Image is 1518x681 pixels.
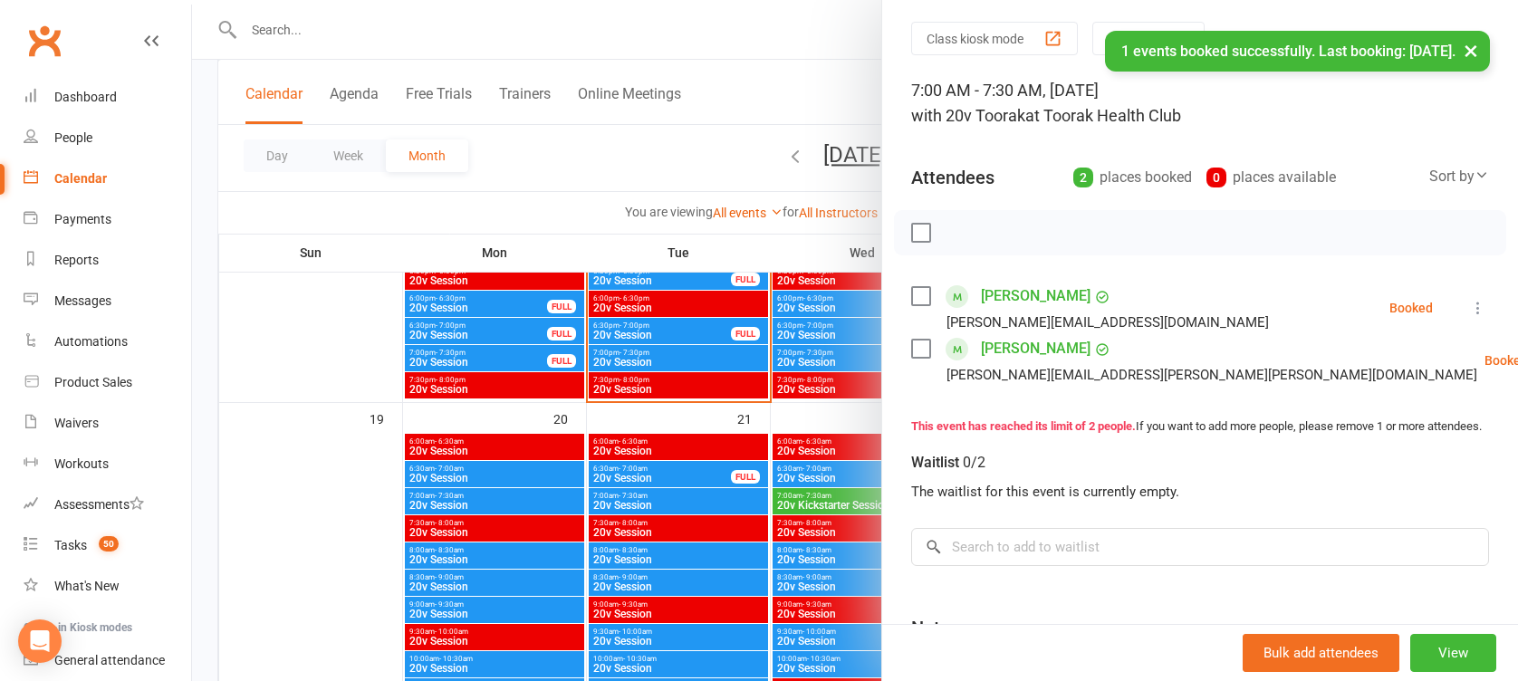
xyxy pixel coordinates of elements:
[1092,22,1205,55] button: Roll call
[911,419,1136,433] strong: This event has reached its limit of 2 people.
[1206,168,1226,187] div: 0
[24,525,191,566] a: Tasks 50
[1243,634,1399,672] button: Bulk add attendees
[946,363,1477,387] div: [PERSON_NAME][EMAIL_ADDRESS][PERSON_NAME][PERSON_NAME][DOMAIN_NAME]
[1073,165,1192,190] div: places booked
[24,403,191,444] a: Waivers
[24,566,191,607] a: What's New
[54,334,128,349] div: Automations
[54,90,117,104] div: Dashboard
[24,77,191,118] a: Dashboard
[54,212,111,226] div: Payments
[54,253,99,267] div: Reports
[24,484,191,525] a: Assessments
[911,78,1489,129] div: 7:00 AM - 7:30 AM, [DATE]
[911,22,1078,55] button: Class kiosk mode
[54,130,92,145] div: People
[24,199,191,240] a: Payments
[1389,302,1433,314] div: Booked
[99,536,119,552] span: 50
[24,362,191,403] a: Product Sales
[911,417,1489,436] div: If you want to add more people, please remove 1 or more attendees.
[24,281,191,321] a: Messages
[946,311,1269,334] div: [PERSON_NAME][EMAIL_ADDRESS][DOMAIN_NAME]
[24,321,191,362] a: Automations
[18,619,62,663] div: Open Intercom Messenger
[54,416,99,430] div: Waivers
[1429,165,1489,188] div: Sort by
[54,171,107,186] div: Calendar
[54,579,120,593] div: What's New
[54,293,111,308] div: Messages
[911,528,1489,566] input: Search to add to waitlist
[54,375,132,389] div: Product Sales
[54,497,144,512] div: Assessments
[1206,165,1336,190] div: places available
[1455,31,1487,70] button: ×
[24,158,191,199] a: Calendar
[54,653,165,667] div: General attendance
[1105,31,1490,72] div: 1 events booked successfully. Last booking: [DATE].
[1410,634,1496,672] button: View
[24,640,191,681] a: General attendance kiosk mode
[54,538,87,552] div: Tasks
[1025,106,1181,125] span: at Toorak Health Club
[911,106,1025,125] span: with 20v Toorak
[911,450,985,475] div: Waitlist
[22,18,67,63] a: Clubworx
[24,240,191,281] a: Reports
[911,481,1489,503] div: The waitlist for this event is currently empty.
[911,165,994,190] div: Attendees
[981,282,1090,311] a: [PERSON_NAME]
[911,615,959,640] div: Notes
[1073,168,1093,187] div: 2
[963,450,985,475] div: 0/2
[24,118,191,158] a: People
[981,334,1090,363] a: [PERSON_NAME]
[24,444,191,484] a: Workouts
[54,456,109,471] div: Workouts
